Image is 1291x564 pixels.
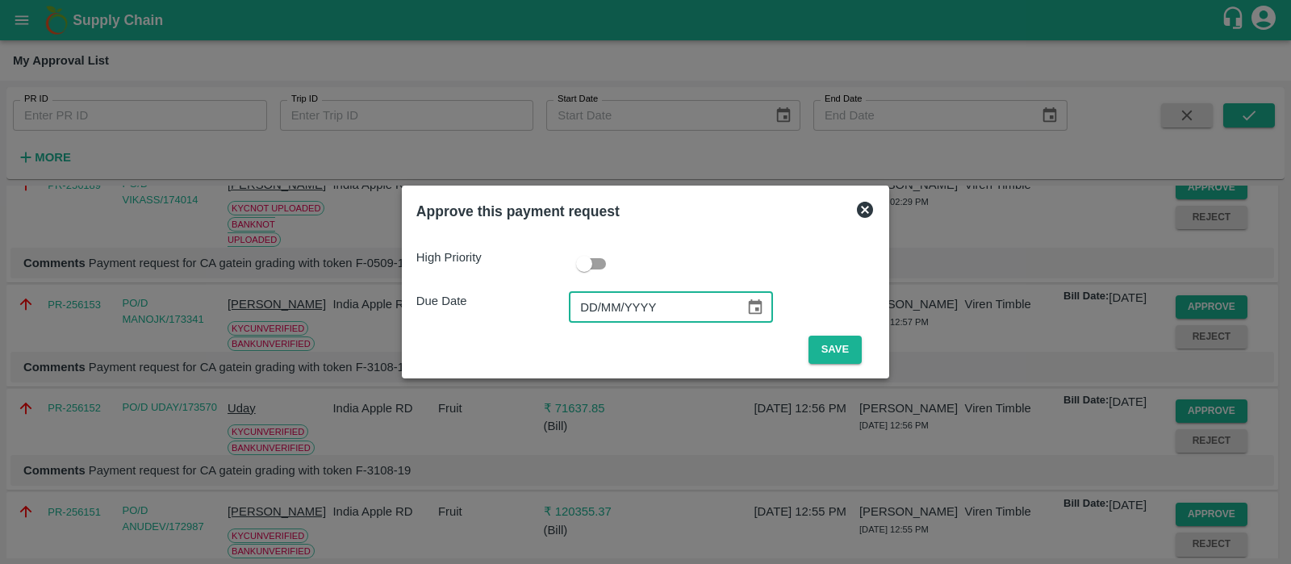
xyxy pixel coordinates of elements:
[416,292,569,310] p: Due Date
[416,249,569,266] p: High Priority
[808,336,862,364] button: Save
[416,203,620,219] b: Approve this payment request
[569,292,733,323] input: Due Date
[740,292,771,323] button: Choose date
